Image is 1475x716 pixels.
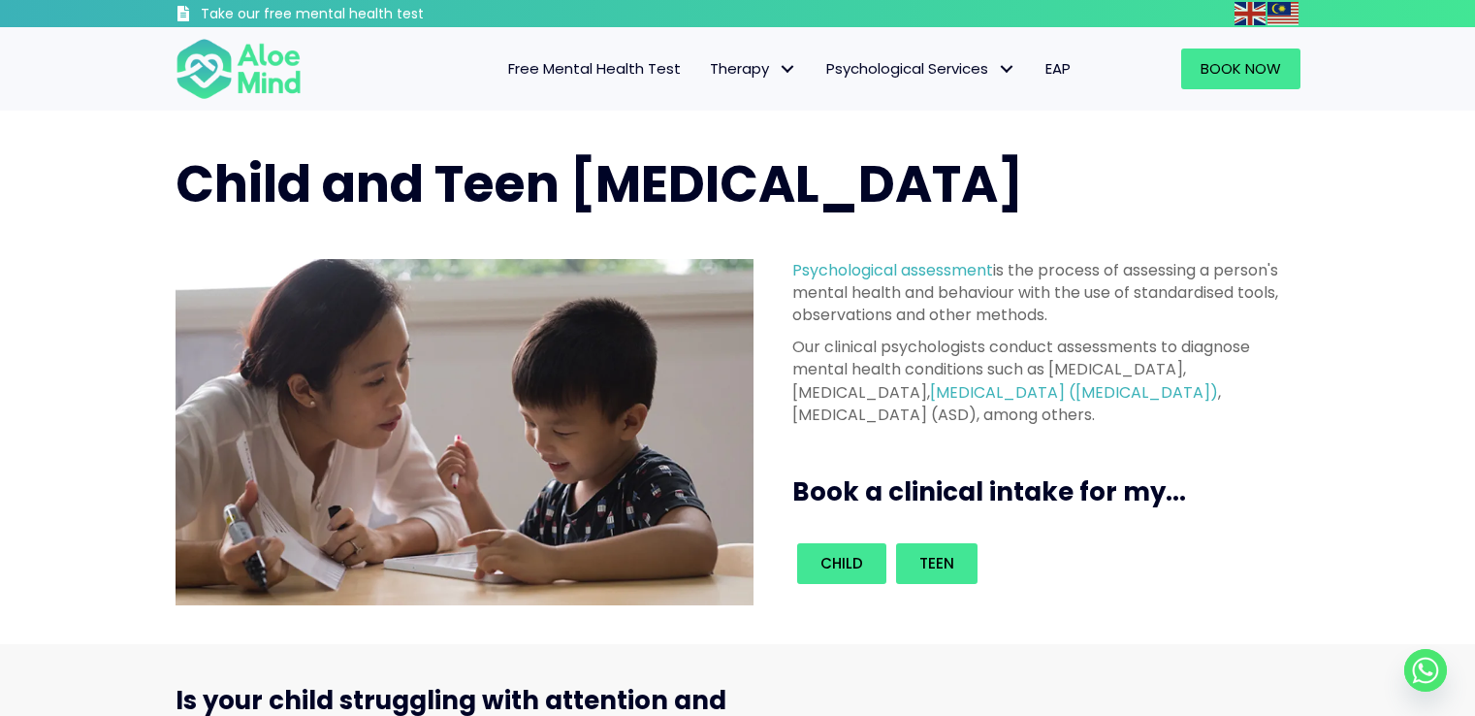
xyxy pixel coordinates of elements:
span: Psychological Services [826,58,1016,79]
a: Take our free mental health test [176,5,528,27]
a: Teen [896,543,978,584]
img: en [1235,2,1266,25]
div: Book an intake for my... [792,538,1289,589]
img: Aloe mind Logo [176,37,302,101]
a: English [1235,2,1267,24]
a: Child [797,543,886,584]
img: child assessment [176,259,754,606]
a: TherapyTherapy: submenu [695,49,812,89]
a: Free Mental Health Test [494,49,695,89]
span: Therapy [710,58,797,79]
h3: Take our free mental health test [201,5,528,24]
a: Book Now [1181,49,1300,89]
span: Book Now [1201,58,1281,79]
a: Whatsapp [1404,649,1447,692]
a: Psychological assessment [792,259,993,281]
span: Free Mental Health Test [508,58,681,79]
img: ms [1267,2,1299,25]
span: Psychological Services: submenu [993,55,1021,83]
p: is the process of assessing a person's mental health and behaviour with the use of standardised t... [792,259,1289,327]
a: EAP [1031,49,1085,89]
span: Teen [919,553,954,573]
span: EAP [1045,58,1071,79]
a: Malay [1267,2,1300,24]
nav: Menu [327,49,1085,89]
span: Therapy: submenu [774,55,802,83]
h3: Book a clinical intake for my... [792,474,1308,509]
a: Psychological ServicesPsychological Services: submenu [812,49,1031,89]
span: Child and Teen [MEDICAL_DATA] [176,148,1023,219]
p: Our clinical psychologists conduct assessments to diagnose mental health conditions such as [MEDI... [792,336,1289,426]
span: Child [820,553,863,573]
a: [MEDICAL_DATA] ([MEDICAL_DATA]) [930,381,1218,404]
